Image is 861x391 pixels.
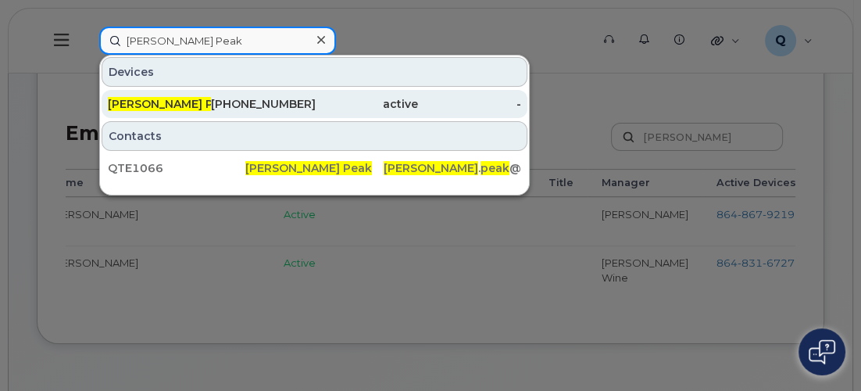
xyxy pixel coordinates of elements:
[809,339,835,364] img: Open chat
[108,97,234,111] span: [PERSON_NAME] Peak
[108,160,245,176] div: QTE1066
[481,161,509,175] span: peak
[245,161,372,175] span: [PERSON_NAME] Peak
[315,96,418,112] div: active
[102,57,527,87] div: Devices
[102,121,527,151] div: Contacts
[102,90,527,118] a: [PERSON_NAME] Peak[PHONE_NUMBER]active-
[211,96,314,112] div: [PHONE_NUMBER]
[384,160,521,176] div: . @[DOMAIN_NAME]
[102,154,527,182] a: QTE1066[PERSON_NAME] Peak[PERSON_NAME].peak@[DOMAIN_NAME]
[384,161,478,175] span: [PERSON_NAME]
[418,96,521,112] div: -
[99,27,336,55] input: Find something...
